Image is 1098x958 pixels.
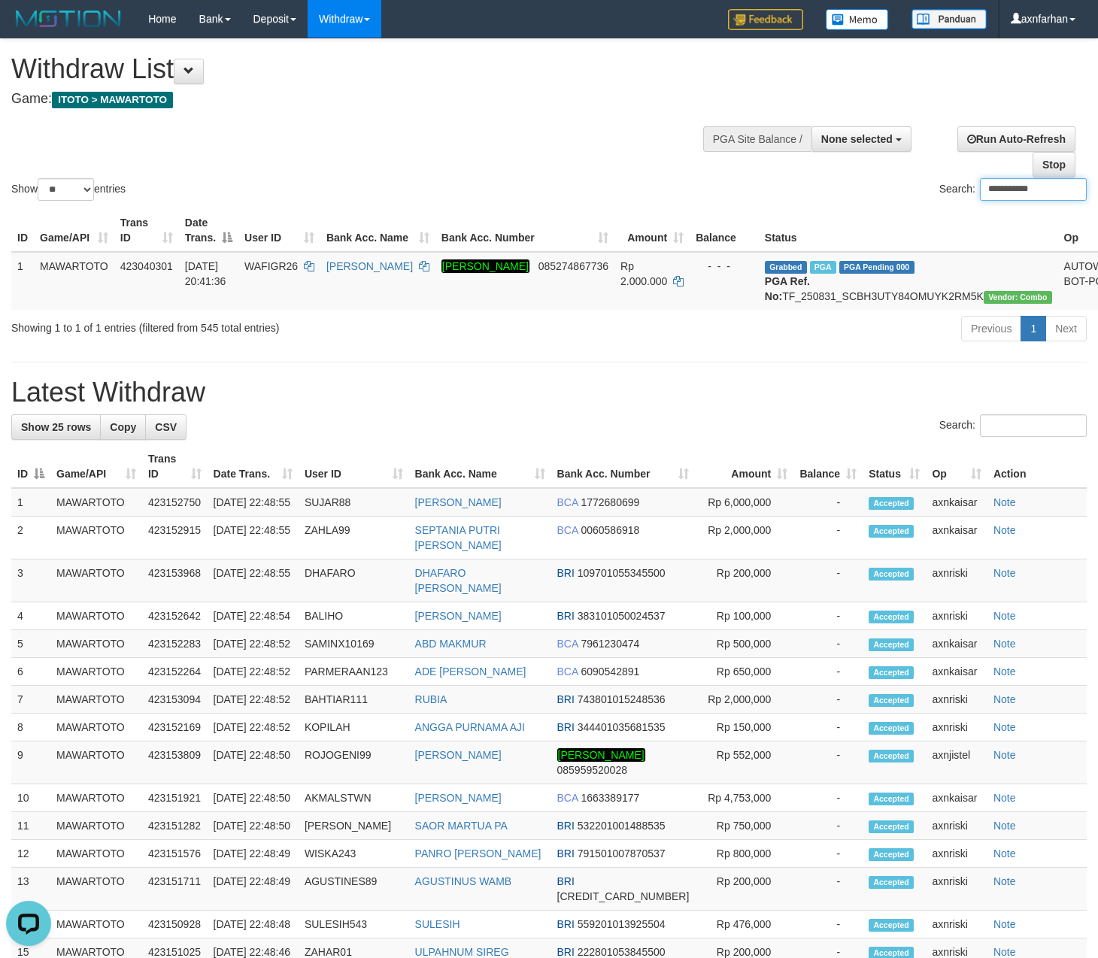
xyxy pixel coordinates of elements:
[415,875,512,887] a: AGUSTINUS WAMB
[326,260,413,272] a: [PERSON_NAME]
[939,414,1087,437] label: Search:
[695,868,793,911] td: Rp 200,000
[993,524,1016,536] a: Note
[155,421,177,433] span: CSV
[238,209,320,252] th: User ID: activate to sort column ascending
[1021,316,1046,341] a: 1
[415,496,502,508] a: [PERSON_NAME]
[142,445,208,488] th: Trans ID: activate to sort column ascending
[765,261,807,274] span: Grabbed
[11,414,101,440] a: Show 25 rows
[441,259,529,273] em: [PERSON_NAME]
[578,721,666,733] span: Copy 344401035681535 to clipboard
[11,741,50,784] td: 9
[110,421,136,433] span: Copy
[557,875,575,887] span: BRI
[993,847,1016,859] a: Note
[142,784,208,812] td: 423151921
[50,784,142,812] td: MAWARTOTO
[793,559,863,602] td: -
[557,610,575,622] span: BRI
[299,488,409,517] td: SUJAR88
[21,421,91,433] span: Show 25 rows
[415,847,541,859] a: PANRO [PERSON_NAME]
[299,714,409,741] td: KOPILAH
[839,261,914,274] span: PGA Pending
[695,445,793,488] th: Amount: activate to sort column ascending
[793,868,863,911] td: -
[11,630,50,658] td: 5
[557,946,575,958] span: BRI
[6,6,51,51] button: Open LiveChat chat widget
[826,9,889,30] img: Button%20Memo.svg
[142,840,208,868] td: 423151576
[38,178,94,201] select: Showentries
[926,517,987,559] td: axnkaisar
[208,868,299,911] td: [DATE] 22:48:49
[415,918,460,930] a: SULESIH
[578,610,666,622] span: Copy 383101050024537 to clipboard
[926,714,987,741] td: axnriski
[11,8,126,30] img: MOTION_logo.png
[11,445,50,488] th: ID: activate to sort column descending
[557,638,578,650] span: BCA
[415,721,525,733] a: ANGGA PURNAMA AJI
[557,524,578,536] span: BCA
[1045,316,1087,341] a: Next
[50,559,142,602] td: MAWARTOTO
[145,414,187,440] a: CSV
[695,714,793,741] td: Rp 150,000
[100,414,146,440] a: Copy
[557,721,575,733] span: BRI
[869,568,914,581] span: Accepted
[415,524,502,551] a: SEPTANIA PUTRI [PERSON_NAME]
[11,488,50,517] td: 1
[50,868,142,911] td: MAWARTOTO
[557,567,575,579] span: BRI
[551,445,696,488] th: Bank Acc. Number: activate to sort column ascending
[50,488,142,517] td: MAWARTOTO
[142,602,208,630] td: 423152642
[793,812,863,840] td: -
[926,488,987,517] td: axnkaisar
[50,658,142,686] td: MAWARTOTO
[208,911,299,938] td: [DATE] 22:48:48
[208,840,299,868] td: [DATE] 22:48:49
[320,209,435,252] th: Bank Acc. Name: activate to sort column ascending
[415,610,502,622] a: [PERSON_NAME]
[299,517,409,559] td: ZAHLA99
[50,911,142,938] td: MAWARTOTO
[11,178,126,201] label: Show entries
[993,610,1016,622] a: Note
[557,890,690,902] span: Copy 362701020899535 to clipboard
[409,445,551,488] th: Bank Acc. Name: activate to sort column ascending
[984,291,1052,304] span: Vendor URL: https://secure11.1velocity.biz
[993,946,1016,958] a: Note
[415,749,502,761] a: [PERSON_NAME]
[869,722,914,735] span: Accepted
[557,693,575,705] span: BRI
[869,919,914,932] span: Accepted
[578,567,666,579] span: Copy 109701055345500 to clipboard
[578,847,666,859] span: Copy 791501007870537 to clipboard
[695,784,793,812] td: Rp 4,753,000
[690,209,759,252] th: Balance
[811,126,911,152] button: None selected
[993,567,1016,579] a: Note
[793,741,863,784] td: -
[793,658,863,686] td: -
[926,741,987,784] td: axnjistel
[557,792,578,804] span: BCA
[1033,152,1075,177] a: Stop
[926,840,987,868] td: axnriski
[208,602,299,630] td: [DATE] 22:48:54
[926,630,987,658] td: axnkaisar
[50,517,142,559] td: MAWARTOTO
[993,918,1016,930] a: Note
[299,630,409,658] td: SAMINX10169
[11,714,50,741] td: 8
[208,488,299,517] td: [DATE] 22:48:55
[208,812,299,840] td: [DATE] 22:48:50
[993,665,1016,678] a: Note
[11,314,446,335] div: Showing 1 to 1 of 1 entries (filtered from 545 total entries)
